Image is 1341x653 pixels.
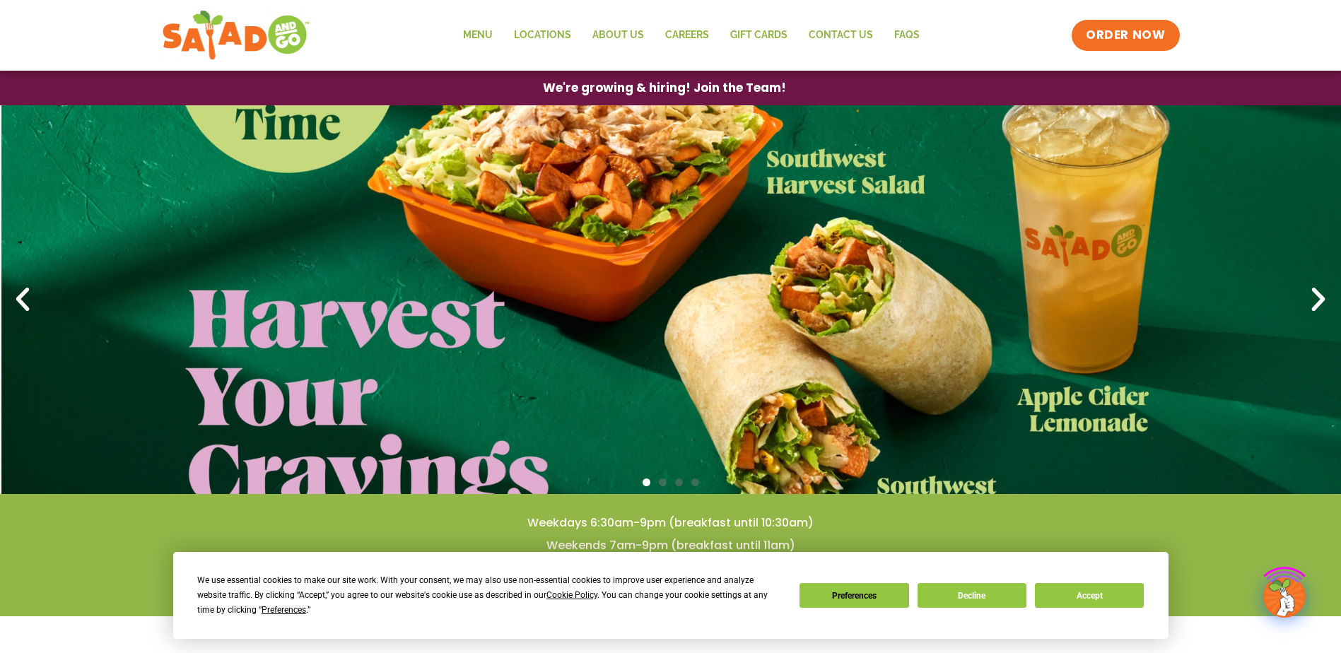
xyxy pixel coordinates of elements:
a: Contact Us [798,19,884,52]
nav: Menu [452,19,930,52]
span: Go to slide 4 [691,478,699,486]
div: Cookie Consent Prompt [173,552,1169,639]
a: About Us [582,19,655,52]
button: Preferences [800,583,908,608]
div: Next slide [1303,284,1334,315]
span: ORDER NOW [1086,27,1165,44]
h4: Weekends 7am-9pm (breakfast until 11am) [28,538,1313,553]
a: FAQs [884,19,930,52]
span: We're growing & hiring! Join the Team! [543,82,786,94]
div: Previous slide [7,284,38,315]
span: Go to slide 3 [675,478,683,486]
h4: Weekdays 6:30am-9pm (breakfast until 10:30am) [28,515,1313,531]
a: Locations [503,19,582,52]
span: Cookie Policy [546,590,597,600]
div: We use essential cookies to make our site work. With your consent, we may also use non-essential ... [197,573,783,618]
img: new-SAG-logo-768×292 [162,7,311,64]
span: Go to slide 1 [643,478,650,486]
a: Careers [655,19,720,52]
a: GIFT CARDS [720,19,798,52]
button: Decline [918,583,1026,608]
span: Go to slide 2 [659,478,667,486]
span: Preferences [262,605,306,615]
button: Accept [1035,583,1144,608]
a: ORDER NOW [1072,20,1179,51]
a: We're growing & hiring! Join the Team! [522,71,807,105]
a: Menu [452,19,503,52]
